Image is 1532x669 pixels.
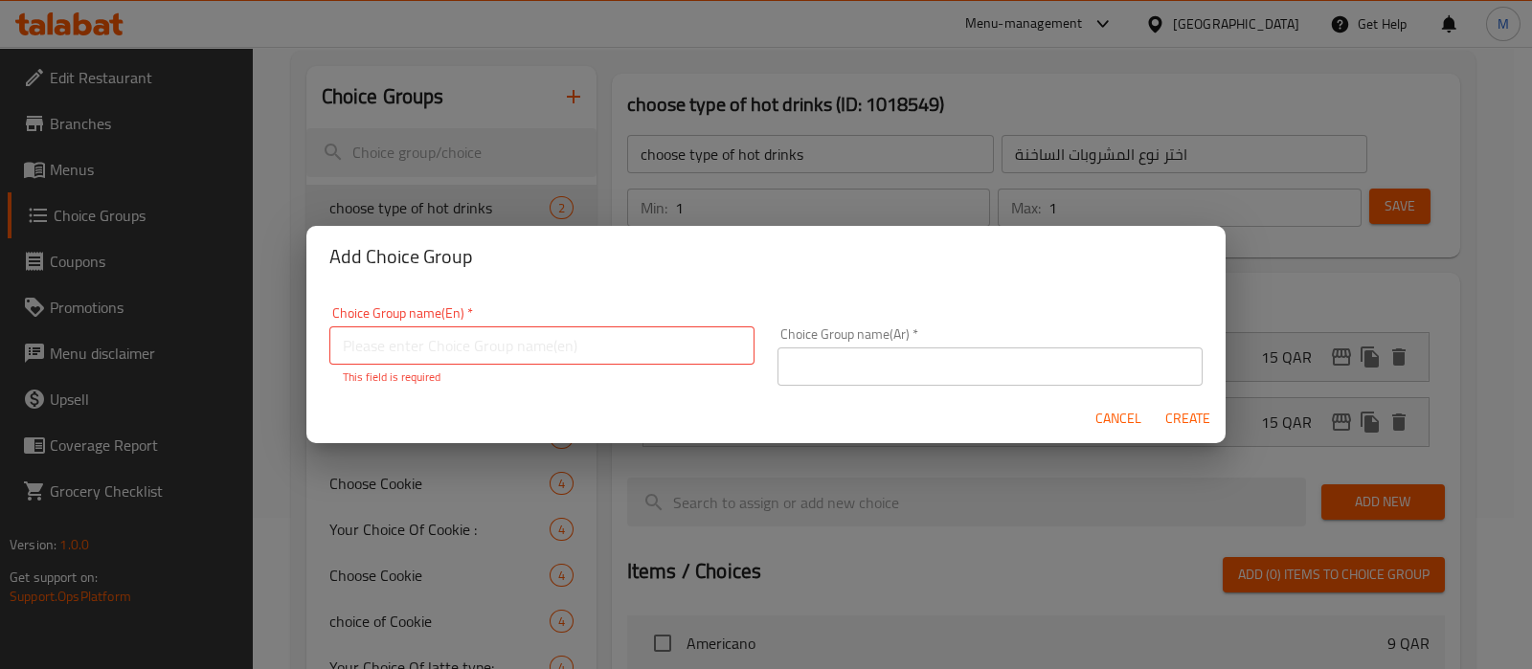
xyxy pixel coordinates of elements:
[343,368,741,386] p: This field is required
[1088,401,1149,436] button: Cancel
[1164,407,1210,431] span: Create
[1157,401,1218,436] button: Create
[329,241,1203,272] h2: Add Choice Group
[777,347,1203,386] input: Please enter Choice Group name(ar)
[1095,407,1141,431] span: Cancel
[329,326,755,365] input: Please enter Choice Group name(en)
